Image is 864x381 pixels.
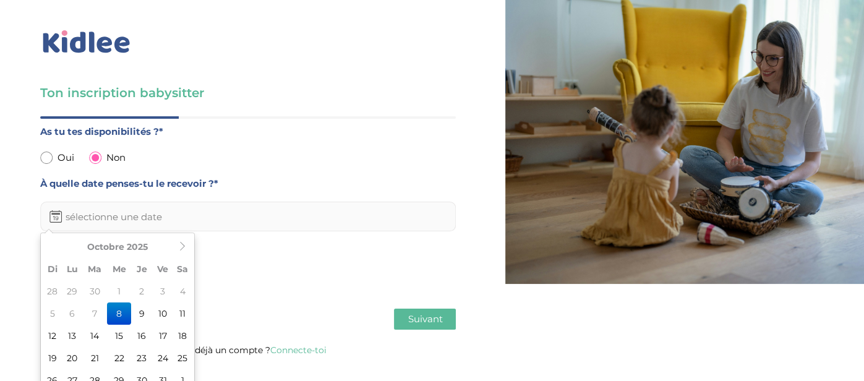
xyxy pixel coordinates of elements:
td: 11 [173,302,192,325]
td: 21 [83,347,107,369]
td: 29 [62,280,83,302]
th: Sa [173,258,192,280]
td: 17 [152,325,173,347]
th: Ma [83,258,107,280]
td: 5 [43,302,62,325]
td: 4 [173,280,192,302]
td: 28 [43,280,62,302]
td: 6 [62,302,83,325]
td: 1 [107,280,131,302]
th: Me [107,258,131,280]
span: Suivant [408,313,442,325]
td: 10 [152,302,173,325]
h3: Ton inscription babysitter [40,84,456,101]
th: Je [131,258,152,280]
td: 16 [131,325,152,347]
th: Octobre 2025 [62,236,173,258]
td: 20 [62,347,83,369]
td: 24 [152,347,173,369]
label: À quelle date penses-tu le recevoir ?* [40,176,456,192]
span: Non [106,150,126,166]
span: Oui [58,150,74,166]
td: 13 [62,325,83,347]
td: 19 [43,347,62,369]
td: 15 [107,325,131,347]
td: 22 [107,347,131,369]
a: Connecte-toi [270,345,327,356]
th: Ve [152,258,173,280]
td: 9 [131,302,152,325]
th: Di [43,258,62,280]
img: logo_kidlee_bleu [40,28,133,56]
p: Tu as déjà un compte ? [40,342,456,358]
td: 18 [173,325,192,347]
td: 3 [152,280,173,302]
td: 7 [83,302,107,325]
td: 8 [107,302,131,325]
td: 14 [83,325,107,347]
label: As tu tes disponibilités ?* [40,124,456,140]
td: 23 [131,347,152,369]
td: 2 [131,280,152,302]
td: 30 [83,280,107,302]
td: 12 [43,325,62,347]
input: sélectionne une date [40,202,456,231]
th: Lu [62,258,83,280]
button: Suivant [394,309,456,330]
td: 25 [173,347,192,369]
